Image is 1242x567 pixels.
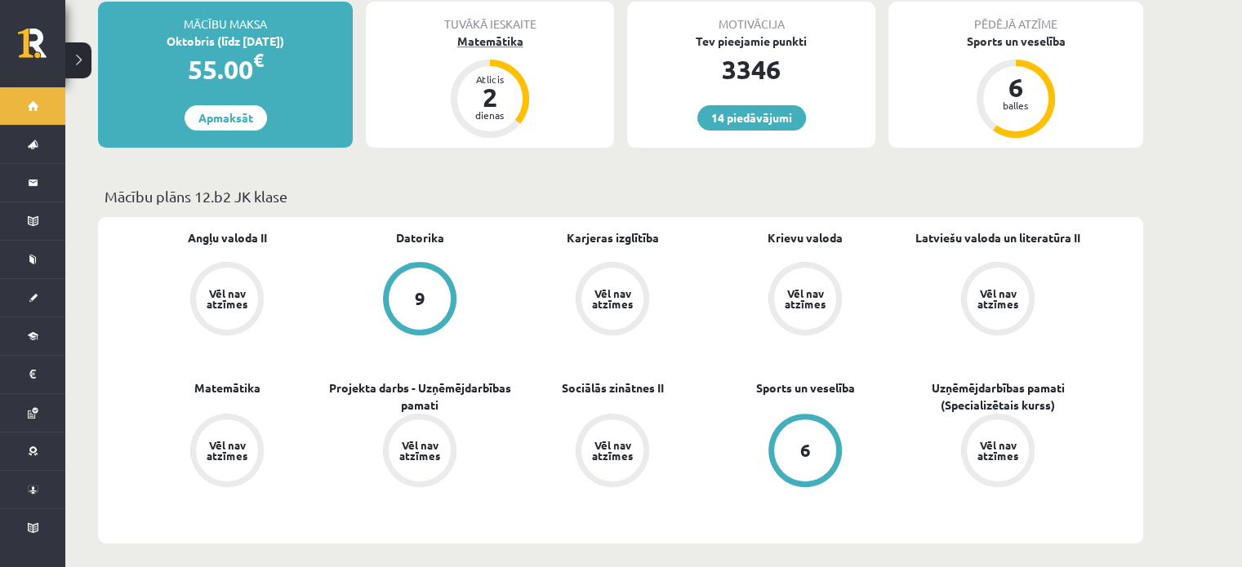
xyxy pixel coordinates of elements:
a: 6 [709,414,901,490]
a: Rīgas 1. Tālmācības vidusskola [18,29,65,69]
div: Tuvākā ieskaite [366,2,614,33]
div: Sports un veselība [888,33,1143,50]
a: Karjeras izglītība [567,229,659,246]
div: Vēl nav atzīmes [204,440,250,461]
a: Matemātika [194,379,260,396]
a: Sports un veselība 6 balles [888,33,1143,140]
a: Vēl nav atzīmes [901,262,1094,339]
a: Vēl nav atzīmes [323,414,516,490]
div: Vēl nav atzīmes [590,440,635,461]
div: Pēdējā atzīme [888,2,1143,33]
div: 6 [800,441,811,459]
div: Matemātika [366,33,614,50]
a: Projekta darbs - Uzņēmējdarbības pamati [323,379,516,414]
a: Angļu valoda II [188,229,267,246]
p: Mācību plāns 12.b2 JK klase [105,185,1137,207]
div: 6 [991,74,1040,100]
a: 14 piedāvājumi [697,105,806,131]
div: Vēl nav atzīmes [782,288,828,309]
div: Atlicis [465,74,514,84]
a: Vēl nav atzīmes [901,414,1094,490]
a: Sociālās zinātnes II [562,379,664,396]
div: 9 [415,290,425,308]
div: Mācību maksa [98,2,353,33]
a: Vēl nav atzīmes [516,262,709,339]
div: Tev pieejamie punkti [627,33,875,50]
a: Vēl nav atzīmes [709,262,901,339]
a: Latviešu valoda un literatūra II [915,229,1080,246]
div: dienas [465,110,514,120]
div: Vēl nav atzīmes [975,288,1021,309]
div: Vēl nav atzīmes [975,440,1021,461]
a: Matemātika Atlicis 2 dienas [366,33,614,140]
div: Vēl nav atzīmes [204,288,250,309]
div: Vēl nav atzīmes [397,440,443,461]
a: Sports un veselība [756,379,855,396]
a: Vēl nav atzīmes [131,414,323,490]
a: Vēl nav atzīmes [131,262,323,339]
div: 55.00 [98,50,353,89]
div: Vēl nav atzīmes [590,288,635,309]
div: 3346 [627,50,875,89]
div: Oktobris (līdz [DATE]) [98,33,353,50]
div: balles [991,100,1040,110]
a: Datorika [396,229,444,246]
a: Uzņēmējdarbības pamati (Specializētais kurss) [901,379,1094,414]
a: Apmaksāt [185,105,267,131]
a: Vēl nav atzīmes [516,414,709,490]
div: 2 [465,84,514,110]
div: Motivācija [627,2,875,33]
a: 9 [323,262,516,339]
span: € [253,48,264,72]
a: Krievu valoda [768,229,843,246]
